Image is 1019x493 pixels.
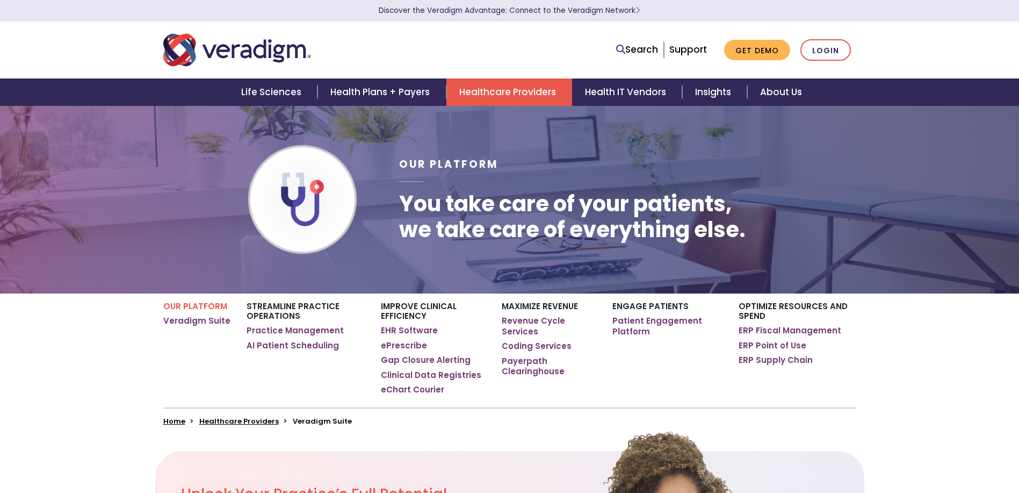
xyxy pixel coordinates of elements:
[612,316,722,337] a: Patient Engagement Platform
[381,384,444,395] a: eChart Courier
[381,370,481,381] a: Clinical Data Registries
[379,5,640,16] a: Discover the Veradigm Advantage: Connect to the Veradigm NetworkLearn More
[502,356,596,377] a: Payerpath Clearinghouse
[163,416,185,426] a: Home
[502,316,596,337] a: Revenue Cycle Services
[739,340,806,351] a: ERP Point of Use
[399,157,498,172] span: Our Platform
[800,39,851,61] a: Login
[502,341,572,352] a: Coding Services
[446,78,572,106] a: Healthcare Providers
[381,325,438,336] a: EHR Software
[247,340,339,351] a: AI Patient Scheduling
[669,43,707,56] a: Support
[739,325,841,336] a: ERP Fiscal Management
[739,355,813,366] a: ERP Supply Chain
[682,78,747,106] a: Insights
[572,78,682,106] a: Health IT Vendors
[317,78,446,106] a: Health Plans + Payers
[163,32,311,68] img: Veradigm logo
[399,191,746,242] h1: You take care of your patients, we take care of everything else.
[199,416,279,426] a: Healthcare Providers
[381,355,471,366] a: Gap Closure Alerting
[247,325,344,336] a: Practice Management
[228,78,317,106] a: Life Sciences
[163,316,230,326] a: Veradigm Suite
[724,40,790,61] a: Get Demo
[747,78,815,106] a: About Us
[616,42,658,57] a: Search
[381,340,427,351] a: ePrescribe
[635,5,640,16] span: Learn More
